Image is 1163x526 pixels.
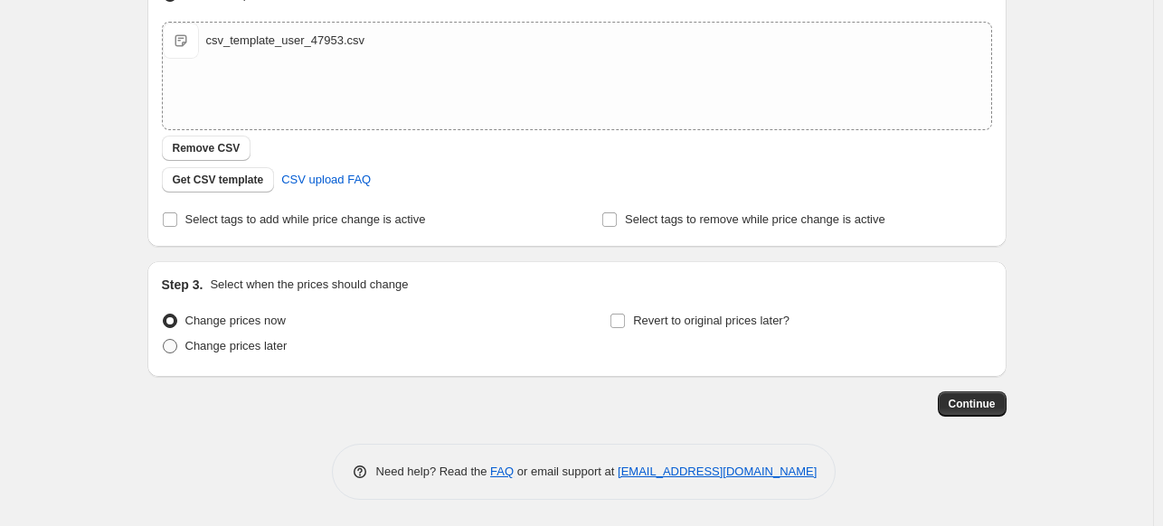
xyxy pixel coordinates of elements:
[376,465,491,478] span: Need help? Read the
[173,173,264,187] span: Get CSV template
[490,465,514,478] a: FAQ
[210,276,408,294] p: Select when the prices should change
[514,465,618,478] span: or email support at
[185,212,426,226] span: Select tags to add while price change is active
[173,141,241,155] span: Remove CSV
[618,465,817,478] a: [EMAIL_ADDRESS][DOMAIN_NAME]
[949,397,996,411] span: Continue
[625,212,885,226] span: Select tags to remove while price change is active
[270,165,382,194] a: CSV upload FAQ
[162,136,251,161] button: Remove CSV
[185,314,286,327] span: Change prices now
[206,32,365,50] div: csv_template_user_47953.csv
[162,276,203,294] h2: Step 3.
[938,391,1007,417] button: Continue
[633,314,790,327] span: Revert to original prices later?
[281,171,371,189] span: CSV upload FAQ
[162,167,275,193] button: Get CSV template
[185,339,288,352] span: Change prices later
